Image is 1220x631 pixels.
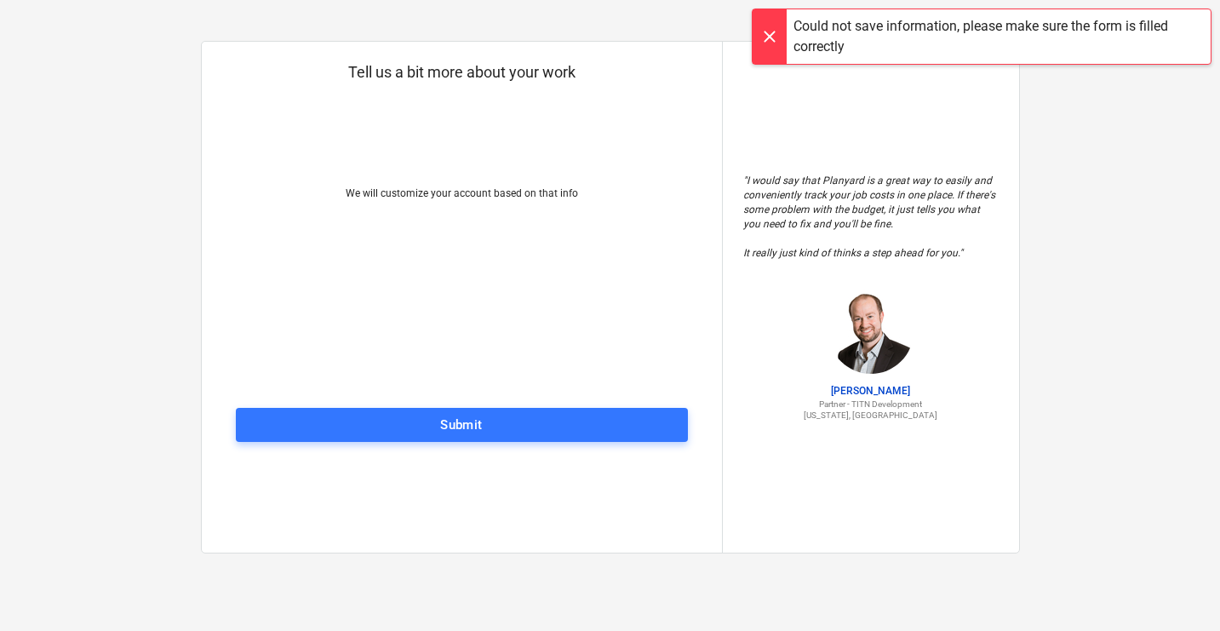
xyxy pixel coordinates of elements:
[236,62,688,173] p: Tell us a bit more about your work
[828,289,914,374] img: Jordan Cohen
[236,408,688,442] button: Submit
[743,384,999,399] p: [PERSON_NAME]
[236,186,688,291] p: We will customize your account based on that info
[793,16,1204,57] div: Could not save information, please make sure the form is filled correctly
[440,414,483,436] div: Submit
[743,174,999,261] p: " I would say that Planyard is a great way to easily and conveniently track your job costs in one...
[1135,549,1220,631] iframe: Chat Widget
[743,399,999,410] p: Partner - TITN Development
[743,410,999,421] p: [US_STATE], [GEOGRAPHIC_DATA]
